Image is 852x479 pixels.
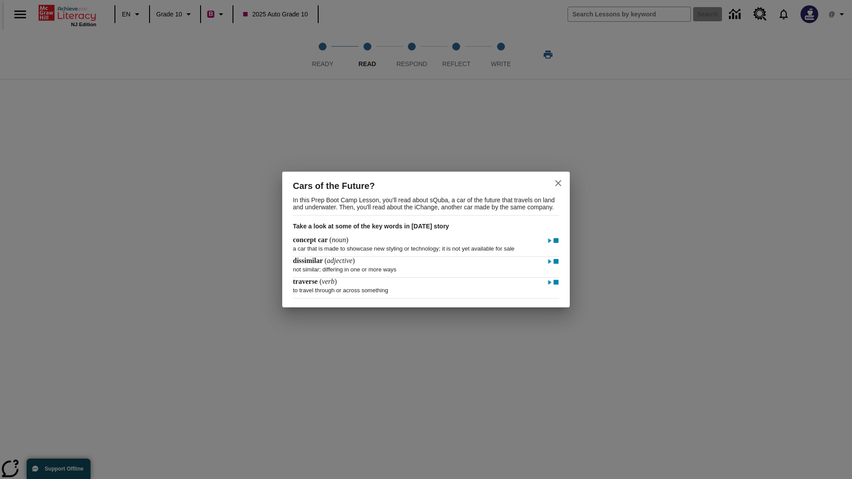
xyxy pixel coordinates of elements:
h2: Cars of the Future? [293,179,532,193]
h4: ( ) [293,278,337,286]
img: Stop - traverse [553,278,559,287]
h4: ( ) [293,257,355,265]
img: Stop - dissimilar [553,257,559,266]
span: concept car [293,236,329,243]
p: to travel through or across something [293,283,559,294]
span: traverse [293,278,319,285]
img: Stop - concept car [553,236,559,245]
span: dissimilar [293,257,324,264]
p: not similar; differing in one or more ways [293,262,559,273]
img: Play - traverse [547,278,553,287]
img: Play - concept car [547,236,553,245]
h4: ( ) [293,236,348,244]
span: verb [322,278,334,285]
span: noun [332,236,346,243]
h3: Take a look at some of the key words in [DATE] story [293,216,559,236]
button: close [548,173,569,194]
p: In this Prep Boot Camp Lesson, you'll read about sQuba, a car of the future that travels on land ... [293,193,559,215]
span: adjective [327,257,353,264]
img: Play - dissimilar [547,257,553,266]
p: a car that is made to showcase new styling or technology; it is not yet available for sale [293,241,559,252]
